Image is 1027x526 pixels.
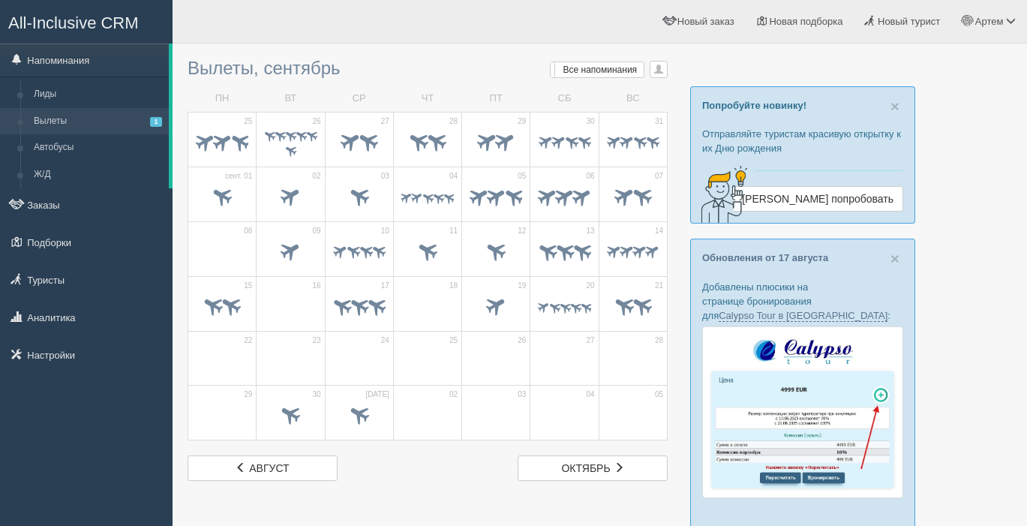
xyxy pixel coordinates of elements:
[312,226,320,236] span: 09
[587,335,595,346] span: 27
[244,389,252,400] span: 29
[518,335,526,346] span: 26
[244,281,252,291] span: 15
[769,16,842,27] span: Новая подборка
[365,389,389,400] span: [DATE]
[449,171,458,182] span: 04
[655,281,663,291] span: 21
[655,171,663,182] span: 07
[655,389,663,400] span: 05
[381,116,389,127] span: 27
[890,250,899,267] span: ×
[325,86,393,112] td: СР
[449,281,458,291] span: 18
[244,116,252,127] span: 25
[599,86,667,112] td: ВС
[393,86,461,112] td: ЧТ
[719,310,887,322] a: Calypso Tour в [GEOGRAPHIC_DATA]
[518,171,526,182] span: 05
[518,455,668,481] a: октябрь
[878,16,940,27] span: Новый турист
[244,335,252,346] span: 22
[312,281,320,291] span: 16
[381,281,389,291] span: 17
[702,280,903,323] p: Добавлены плюсики на странице бронирования для :
[249,462,289,474] span: август
[462,86,530,112] td: ПТ
[890,98,899,114] button: Close
[312,116,320,127] span: 26
[312,335,320,346] span: 23
[27,81,169,108] a: Лиды
[518,226,526,236] span: 12
[587,281,595,291] span: 20
[449,335,458,346] span: 25
[244,226,252,236] span: 08
[691,164,751,224] img: creative-idea-2907357.png
[8,14,139,32] span: All-Inclusive CRM
[312,171,320,182] span: 02
[312,389,320,400] span: 30
[655,226,663,236] span: 14
[655,116,663,127] span: 31
[890,251,899,266] button: Close
[702,127,903,155] p: Отправляйте туристам красивую открытку к их Дню рождения
[561,462,610,474] span: октябрь
[449,116,458,127] span: 28
[449,226,458,236] span: 11
[257,86,325,112] td: ВТ
[381,226,389,236] span: 10
[677,16,734,27] span: Новый заказ
[27,108,169,135] a: Вылеты1
[27,161,169,188] a: Ж/Д
[975,16,1004,27] span: Артем
[587,389,595,400] span: 04
[225,171,252,182] span: сент. 01
[587,171,595,182] span: 06
[530,86,599,112] td: СБ
[518,116,526,127] span: 29
[732,186,903,212] a: [PERSON_NAME] попробовать
[518,389,526,400] span: 03
[563,65,638,75] span: Все напоминания
[702,98,903,113] p: Попробуйте новинку!
[188,455,338,481] a: август
[150,117,162,127] span: 1
[702,326,903,498] img: calypso-tour-proposal-crm-for-travel-agency.jpg
[702,252,828,263] a: Обновления от 17 августа
[27,134,169,161] a: Автобусы
[381,171,389,182] span: 03
[449,389,458,400] span: 02
[188,59,668,78] h3: Вылеты, сентябрь
[188,86,257,112] td: ПН
[518,281,526,291] span: 19
[1,1,172,42] a: All-Inclusive CRM
[587,226,595,236] span: 13
[890,98,899,115] span: ×
[655,335,663,346] span: 28
[381,335,389,346] span: 24
[587,116,595,127] span: 30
